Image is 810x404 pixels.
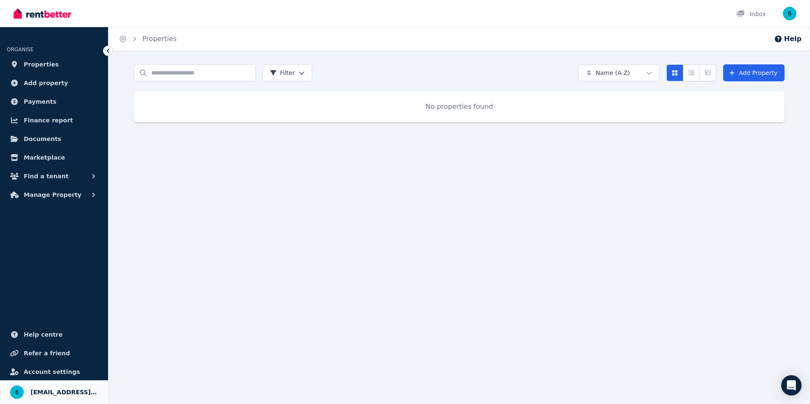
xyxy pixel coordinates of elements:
span: Account settings [24,367,80,377]
span: Help centre [24,329,63,340]
img: RentBetter [14,7,71,20]
div: View options [666,64,716,81]
div: Inbox [736,10,766,18]
span: Finance report [24,115,73,125]
a: Help centre [7,326,101,343]
span: Name (A-Z) [596,69,630,77]
span: Filter [270,69,295,77]
div: Open Intercom Messenger [781,375,802,396]
span: Marketplace [24,152,65,163]
a: Finance report [7,112,101,129]
button: Expanded list view [699,64,716,81]
span: Add property [24,78,68,88]
a: Properties [7,56,101,73]
span: Documents [24,134,61,144]
button: Filter [263,64,312,81]
img: 68515065@qq.com [10,385,24,399]
span: ORGANISE [7,47,33,53]
span: [EMAIL_ADDRESS][DOMAIN_NAME] [31,387,98,397]
a: Properties [142,35,177,43]
p: No properties found [144,102,774,112]
button: Name (A-Z) [578,64,660,81]
img: 68515065@qq.com [783,7,796,20]
button: Manage Property [7,186,101,203]
button: Compact list view [683,64,700,81]
span: Properties [24,59,59,69]
a: Add Property [723,64,785,81]
a: Refer a friend [7,345,101,362]
span: Refer a friend [24,348,70,358]
a: Marketplace [7,149,101,166]
span: Manage Property [24,190,81,200]
button: Find a tenant [7,168,101,185]
span: Find a tenant [24,171,69,181]
button: Help [774,34,802,44]
a: Add property [7,75,101,91]
nav: Breadcrumb [108,27,187,51]
a: Documents [7,130,101,147]
span: Payments [24,97,56,107]
a: Account settings [7,363,101,380]
a: Payments [7,93,101,110]
button: Card view [666,64,683,81]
